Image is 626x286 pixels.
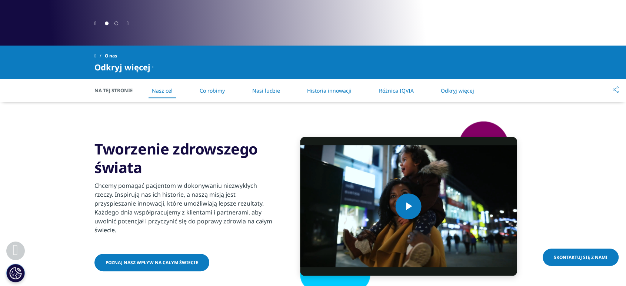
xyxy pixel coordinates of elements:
font: Poznaj nasz wpływ na całym świecie [106,259,198,266]
div: Następny slajd [127,20,129,27]
font: Chcemy pomagać pacjentom w dokonywaniu niezwykłych rzeczy. Inspirują nas ich historie, a naszą mi... [94,182,272,234]
a: Nasz cel [152,87,173,94]
span: Przejdź do slajdu 1 [105,21,109,25]
a: Nasi ludzie [252,87,280,94]
a: Odkryj więcej [441,87,474,94]
font: Tworzenie zdrowszego świata [94,139,258,177]
a: Skontaktuj się z nami [543,249,619,266]
font: Odkryj więcej [94,61,150,73]
a: Historia innowacji [307,87,352,94]
font: Na tej stronie [94,87,133,94]
span: Przejdź do slajdu 2 [114,21,118,25]
button: Ustawienia plików cookie [6,264,25,282]
div: Poprzedni slajd [94,20,96,27]
font: Skontaktuj się z nami [554,254,607,260]
a: Różnica IQVIA [379,87,414,94]
button: Play Video [396,193,422,219]
font: O nas [105,53,117,59]
video-js: Video Player [300,137,517,276]
a: Poznaj nasz wpływ na całym świecie [94,254,209,271]
a: Co robimy [200,87,225,94]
